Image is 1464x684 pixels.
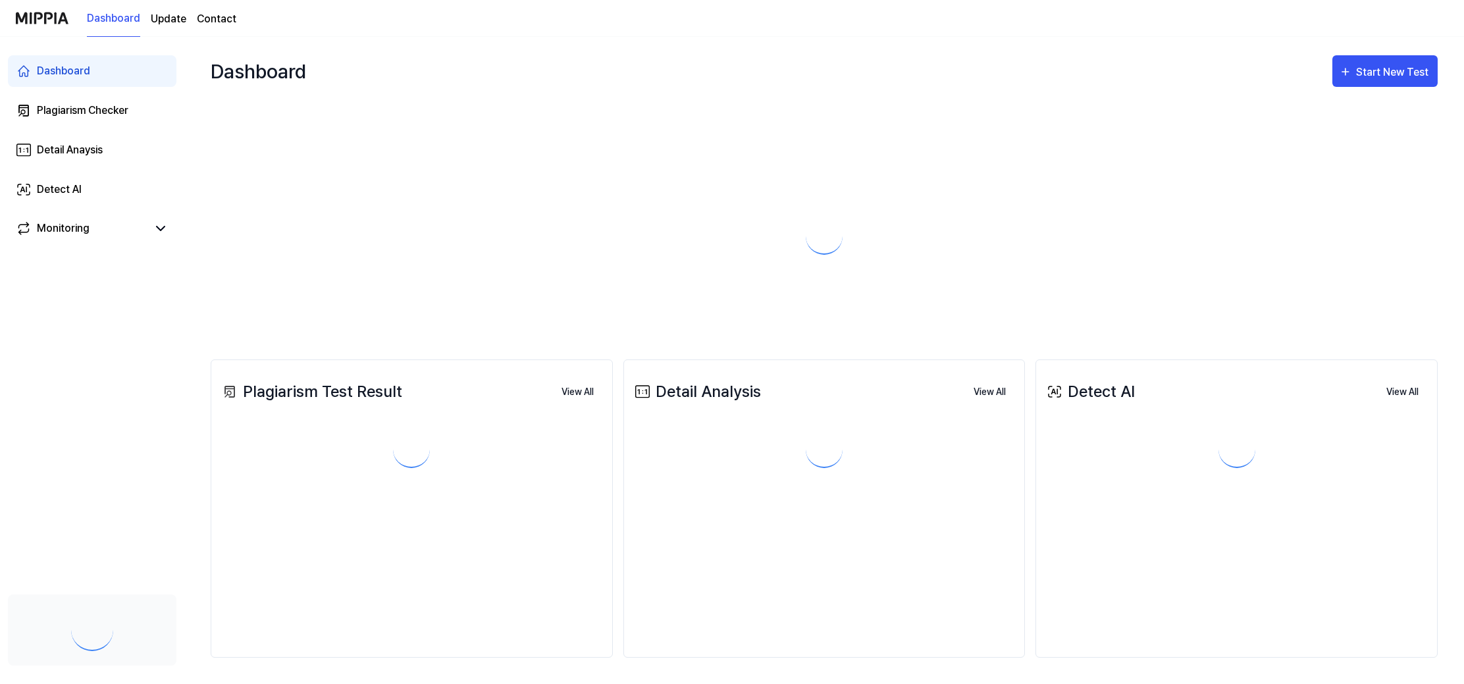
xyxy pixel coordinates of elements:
div: Start New Test [1356,64,1431,81]
a: Detect AI [8,174,176,205]
div: Detail Analysis [632,380,761,404]
a: Update [151,11,186,27]
button: View All [551,379,604,406]
button: Start New Test [1332,55,1438,87]
div: Dashboard [37,63,90,79]
div: Monitoring [37,221,90,236]
button: View All [963,379,1016,406]
div: Dashboard [211,50,306,92]
a: Contact [197,11,236,27]
div: Plagiarism Test Result [219,380,402,404]
div: Detect AI [37,182,82,197]
a: View All [551,378,604,406]
div: Plagiarism Checker [37,103,128,118]
a: Detail Anaysis [8,134,176,166]
a: Dashboard [8,55,176,87]
a: View All [1376,378,1429,406]
a: Plagiarism Checker [8,95,176,126]
a: View All [963,378,1016,406]
button: View All [1376,379,1429,406]
a: Dashboard [87,1,140,37]
a: Monitoring [16,221,147,236]
div: Detect AI [1044,380,1135,404]
div: Detail Anaysis [37,142,103,158]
